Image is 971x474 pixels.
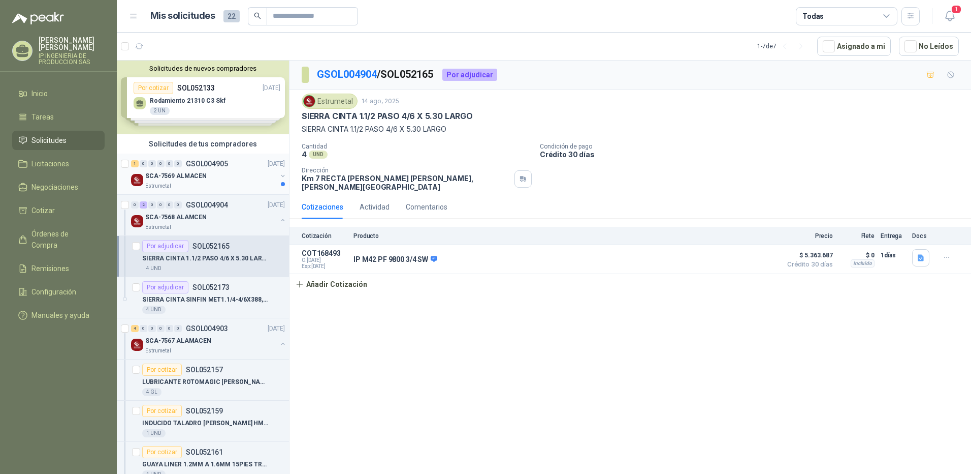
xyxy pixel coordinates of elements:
[353,255,437,264] p: IP M42 PF 9800 3/4 SW
[142,364,182,376] div: Por cotizar
[31,158,69,169] span: Licitaciones
[302,174,510,191] p: Km 7 RECTA [PERSON_NAME] [PERSON_NAME] , [PERSON_NAME][GEOGRAPHIC_DATA]
[140,325,147,332] div: 0
[186,449,223,456] p: SOL052161
[131,325,139,332] div: 4
[157,325,165,332] div: 0
[317,68,377,80] a: GSOL004904
[268,200,285,210] p: [DATE]
[145,336,211,346] p: SCA-7567 ALAMACEN
[782,249,833,261] span: $ 5.363.687
[362,97,399,106] p: 14 ago, 2025
[951,5,962,14] span: 1
[131,201,139,209] div: 0
[142,254,269,263] p: SIERRA CINTA 1.1/2 PASO 4/6 X 5.30 LARGO
[302,111,473,122] p: SIERRA CINTA 1.1/2 PASO 4/6 X 5.30 LARGO
[353,232,776,240] p: Producto
[131,339,143,351] img: Company Logo
[782,261,833,268] span: Crédito 30 días
[302,124,959,135] p: SIERRA CINTA 1.1/2 PASO 4/6 X 5.30 LARGO
[12,107,105,127] a: Tareas
[839,249,875,261] p: $ 0
[174,325,182,332] div: 0
[140,201,147,209] div: 2
[142,377,269,387] p: LUBRICANTE ROTOMAGIC [PERSON_NAME]
[31,111,54,123] span: Tareas
[12,84,105,103] a: Inicio
[31,310,89,321] span: Manuales y ayuda
[192,284,230,291] p: SOL052173
[302,201,343,213] div: Cotizaciones
[31,228,95,251] span: Órdenes de Compra
[166,201,173,209] div: 0
[121,65,285,72] button: Solicitudes de nuevos compradores
[117,360,289,401] a: Por cotizarSOL052157LUBRICANTE ROTOMAGIC [PERSON_NAME]4 GL
[757,38,809,54] div: 1 - 7 de 7
[12,259,105,278] a: Remisiones
[31,88,48,99] span: Inicio
[145,347,171,355] p: Estrumetal
[186,407,223,414] p: SOL052159
[309,151,328,159] div: UND
[268,324,285,334] p: [DATE]
[148,325,156,332] div: 0
[142,295,269,305] p: SIERRA CINTA SINFIN MET1.1/4-4/6X388,5CM
[142,240,188,252] div: Por adjudicar
[131,160,139,167] div: 1
[166,160,173,167] div: 0
[223,10,240,22] span: 22
[39,53,105,65] p: IP INGENIERIA DE PRODUCCION SAS
[117,401,289,442] a: Por cotizarSOL052159INDUCIDO TALADRO [PERSON_NAME] HMD 9171 UND
[145,182,171,190] p: Estrumetal
[941,7,959,25] button: 1
[192,243,230,250] p: SOL052165
[839,232,875,240] p: Flete
[157,160,165,167] div: 0
[12,306,105,325] a: Manuales y ayuda
[12,154,105,173] a: Licitaciones
[302,94,358,109] div: Estrumetal
[268,159,285,169] p: [DATE]
[117,61,289,134] div: Solicitudes de nuevos compradoresPor cotizarSOL052133[DATE] Rodamiento 21310 C3 Skf2 UNPor cotiza...
[304,96,315,107] img: Company Logo
[12,282,105,302] a: Configuración
[31,263,69,274] span: Remisiones
[117,236,289,277] a: Por adjudicarSOL052165SIERRA CINTA 1.1/2 PASO 4/6 X 5.30 LARGO4 UND
[782,232,833,240] p: Precio
[302,263,347,270] span: Exp: [DATE]
[12,201,105,220] a: Cotizar
[31,286,76,298] span: Configuración
[142,306,166,314] div: 4 UND
[289,274,373,294] button: Añadir Cotización
[302,167,510,174] p: Dirección
[12,177,105,197] a: Negociaciones
[131,174,143,186] img: Company Logo
[31,182,78,193] span: Negociaciones
[148,160,156,167] div: 0
[142,446,182,458] div: Por cotizar
[881,232,906,240] p: Entrega
[174,160,182,167] div: 0
[142,388,161,396] div: 4 GL
[12,131,105,150] a: Solicitudes
[145,213,207,222] p: SCA-7568 ALAMCEN
[302,150,307,159] p: 4
[117,277,289,318] a: Por adjudicarSOL052173SIERRA CINTA SINFIN MET1.1/4-4/6X388,5CM4 UND
[142,460,269,469] p: GUAYA LINER 1.2MM A 1.6MM 15PIES TREGASK
[142,419,269,428] p: INDUCIDO TALADRO [PERSON_NAME] HMD 917
[131,215,143,227] img: Company Logo
[186,325,228,332] p: GSOL004903
[131,322,287,355] a: 4 0 0 0 0 0 GSOL004903[DATE] Company LogoSCA-7567 ALAMACENEstrumetal
[302,257,347,263] span: C: [DATE]
[140,160,147,167] div: 0
[802,11,824,22] div: Todas
[817,37,891,56] button: Asignado a mi
[145,223,171,231] p: Estrumetal
[851,259,875,268] div: Incluido
[540,150,967,159] p: Crédito 30 días
[12,224,105,255] a: Órdenes de Compra
[881,249,906,261] p: 1 días
[39,37,105,51] p: [PERSON_NAME] [PERSON_NAME]
[360,201,390,213] div: Actividad
[142,281,188,293] div: Por adjudicar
